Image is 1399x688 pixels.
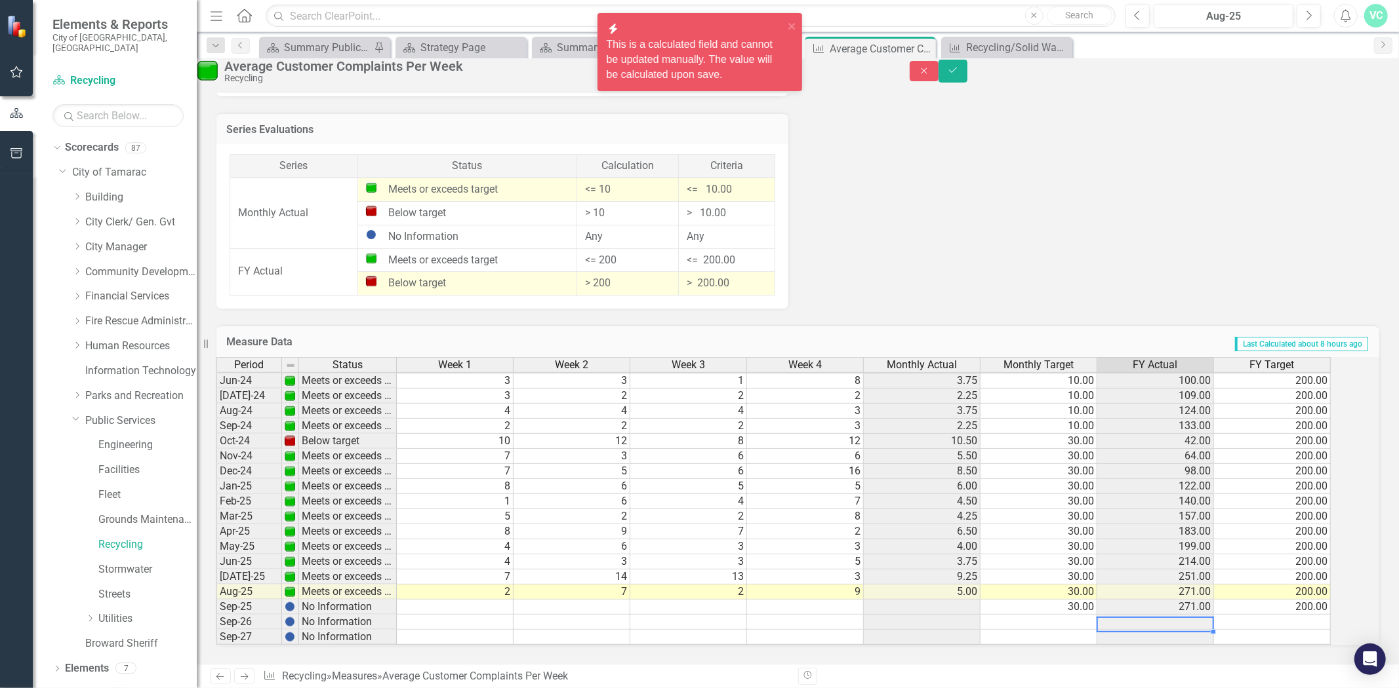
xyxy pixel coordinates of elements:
a: Recycling/Solid Waste complaints per year [944,39,1069,56]
div: Average Customer Complaints Per Week [830,41,933,57]
td: Meets or exceeds target [299,464,397,479]
td: Meets or exceeds target [299,389,397,404]
td: 14 [514,569,630,584]
img: 1UOPjbPZzarJnojPNnPdqcrKqsyubKg2UwelywlROmNPl+gdMW9Kb8ri8GgAAAABJRU5ErkJggg== [285,496,295,506]
td: 10.00 [981,419,1097,434]
td: 30.00 [981,449,1097,464]
td: 7 [397,449,514,464]
td: 2 [514,509,630,524]
a: Grounds Maintenance [98,512,197,527]
td: Sep-27 [216,630,282,645]
img: Meets or exceeds target [197,60,218,81]
td: Meets or exceeds target [299,569,397,584]
img: No Information [366,229,376,240]
td: 124.00 [1097,404,1214,419]
td: 42.00 [1097,434,1214,449]
a: Utilities [98,611,197,626]
div: 87 [125,142,146,153]
td: 4 [397,404,514,419]
a: City Manager [85,240,197,255]
td: 6.50 [864,524,981,539]
td: 4 [397,554,514,569]
td: Monthly Actual [230,178,358,248]
td: No Information [299,615,397,630]
td: 271.00 [1097,600,1214,615]
h3: Series Evaluations [226,124,779,136]
td: 30.00 [981,479,1097,494]
td: 200.00 [1214,464,1331,479]
td: Below target [299,434,397,449]
td: 5 [747,554,864,569]
td: 200.00 [1214,494,1331,509]
td: Sep-24 [216,419,282,434]
td: 133.00 [1097,419,1214,434]
td: 9.25 [864,569,981,584]
td: Sep-26 [216,615,282,630]
img: 1UOPjbPZzarJnojPNnPdqcrKqsyubKg2UwelywlROmNPl+gdMW9Kb8ri8GgAAAABJRU5ErkJggg== [285,391,295,401]
td: Meets or exceeds target [299,404,397,419]
td: 8.50 [864,464,981,479]
td: No Information [299,630,397,645]
td: 12 [747,434,864,449]
td: 10.50 [864,434,981,449]
img: 1UOPjbPZzarJnojPNnPdqcrKqsyubKg2UwelywlROmNPl+gdMW9Kb8ri8GgAAAABJRU5ErkJggg== [285,511,295,522]
button: Search [1047,7,1112,25]
th: Criteria [679,155,775,178]
div: Strategy Page [420,39,523,56]
td: 109.00 [1097,389,1214,404]
img: 1UOPjbPZzarJnojPNnPdqcrKqsyubKg2UwelywlROmNPl+gdMW9Kb8ri8GgAAAABJRU5ErkJggg== [285,375,295,386]
a: Building [85,190,197,205]
img: Below target [366,206,376,216]
span: Last Calculated about 8 hours ago [1235,337,1368,351]
img: 1UOPjbPZzarJnojPNnPdqcrKqsyubKg2UwelywlROmNPl+gdMW9Kb8ri8GgAAAABJRU5ErkJggg== [285,586,295,597]
span: Monthly Actual [887,359,957,371]
span: FY Target [1250,359,1295,371]
td: 4.25 [864,509,981,524]
span: Week 1 [438,359,472,371]
div: Average Customer Complaints Per Week [382,670,568,682]
img: Meets or exceeds target [366,182,376,193]
td: 3 [630,554,747,569]
td: 10.00 [981,389,1097,404]
td: 4 [630,494,747,509]
span: FY Actual [1133,359,1178,371]
td: 64.00 [1097,449,1214,464]
td: 200.00 [1214,569,1331,584]
div: Recycling [224,73,883,83]
td: 1 [397,494,514,509]
td: 200.00 [1214,389,1331,404]
a: Recycling [98,537,197,552]
td: 200.00 [1214,600,1331,615]
a: Elements [65,661,109,676]
a: City Clerk/ Gen. Gvt [85,215,197,230]
td: 100.00 [1097,373,1214,389]
a: Information Technology [85,364,197,379]
td: 30.00 [981,494,1097,509]
td: 2 [630,419,747,434]
img: 1UOPjbPZzarJnojPNnPdqcrKqsyubKg2UwelywlROmNPl+gdMW9Kb8ri8GgAAAABJRU5ErkJggg== [285,406,295,416]
button: VC [1364,4,1388,28]
input: Search Below... [52,104,184,127]
a: Human Resources [85,339,197,354]
td: 2 [630,389,747,404]
a: Measures [332,670,377,682]
td: Meets or exceeds target [299,524,397,539]
td: 200.00 [1214,524,1331,539]
td: 2.25 [864,419,981,434]
td: 199.00 [1097,539,1214,554]
td: Sep-25 [216,600,282,615]
a: Streets [98,587,197,602]
a: Recycling [52,73,184,88]
td: 30.00 [981,584,1097,600]
a: Recycling [282,670,327,682]
div: Average Customer Complaints Per Week [224,59,883,73]
img: 1UOPjbPZzarJnojPNnPdqcrKqsyubKg2UwelywlROmNPl+gdMW9Kb8ri8GgAAAABJRU5ErkJggg== [285,526,295,537]
td: 2 [514,389,630,404]
td: 3 [747,539,864,554]
td: 6 [514,479,630,494]
img: BgCOk07PiH71IgAAAABJRU5ErkJggg== [285,617,295,627]
td: 98.00 [1097,464,1214,479]
th: Calculation [577,155,679,178]
td: 4 [514,404,630,419]
div: Meets or exceeds target [366,182,569,197]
